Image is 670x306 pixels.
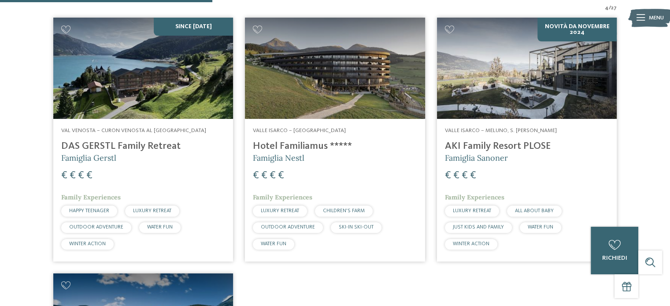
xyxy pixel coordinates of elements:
[602,255,627,261] span: richiedi
[61,128,206,133] span: Val Venosta – Curon Venosta al [GEOGRAPHIC_DATA]
[61,140,225,152] h4: DAS GERSTL Family Retreat
[323,208,365,214] span: CHILDREN’S FARM
[453,225,504,230] span: JUST KIDS AND FAMILY
[245,18,425,119] img: Cercate un hotel per famiglie? Qui troverete solo i migliori!
[86,170,93,181] span: €
[261,225,315,230] span: OUTDOOR ADVENTURE
[609,4,611,12] span: /
[445,153,508,163] span: Famiglia Sanoner
[245,18,425,262] a: Cercate un hotel per famiglie? Qui troverete solo i migliori! Valle Isarco – [GEOGRAPHIC_DATA] Ho...
[53,18,233,262] a: Cercate un hotel per famiglie? Qui troverete solo i migliori! SINCE [DATE] Val Venosta – Curon Ve...
[515,208,554,214] span: ALL ABOUT BABY
[339,225,374,230] span: SKI-IN SKI-OUT
[605,4,609,12] span: 4
[445,128,557,133] span: Valle Isarco – Meluno, S. [PERSON_NAME]
[445,140,609,152] h4: AKI Family Resort PLOSE
[69,208,109,214] span: HAPPY TEENAGER
[453,241,489,247] span: WINTER ACTION
[437,18,617,119] img: Cercate un hotel per famiglie? Qui troverete solo i migliori!
[253,128,346,133] span: Valle Isarco – [GEOGRAPHIC_DATA]
[61,153,116,163] span: Famiglia Gerstl
[261,208,299,214] span: LUXURY RETREAT
[470,170,476,181] span: €
[61,170,67,181] span: €
[445,170,451,181] span: €
[453,170,459,181] span: €
[591,227,638,274] a: richiedi
[69,225,123,230] span: OUTDOOR ADVENTURE
[453,208,491,214] span: LUXURY RETREAT
[133,208,171,214] span: LUXURY RETREAT
[528,225,553,230] span: WATER FUN
[61,193,121,201] span: Family Experiences
[611,4,617,12] span: 27
[70,170,76,181] span: €
[253,170,259,181] span: €
[270,170,276,181] span: €
[437,18,617,262] a: Cercate un hotel per famiglie? Qui troverete solo i migliori! NOVITÀ da novembre 2024 Valle Isarc...
[278,170,284,181] span: €
[253,193,312,201] span: Family Experiences
[78,170,84,181] span: €
[445,193,504,201] span: Family Experiences
[53,18,233,119] img: Cercate un hotel per famiglie? Qui troverete solo i migliori!
[69,241,106,247] span: WINTER ACTION
[462,170,468,181] span: €
[147,225,173,230] span: WATER FUN
[261,241,286,247] span: WATER FUN
[253,153,304,163] span: Famiglia Nestl
[261,170,267,181] span: €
